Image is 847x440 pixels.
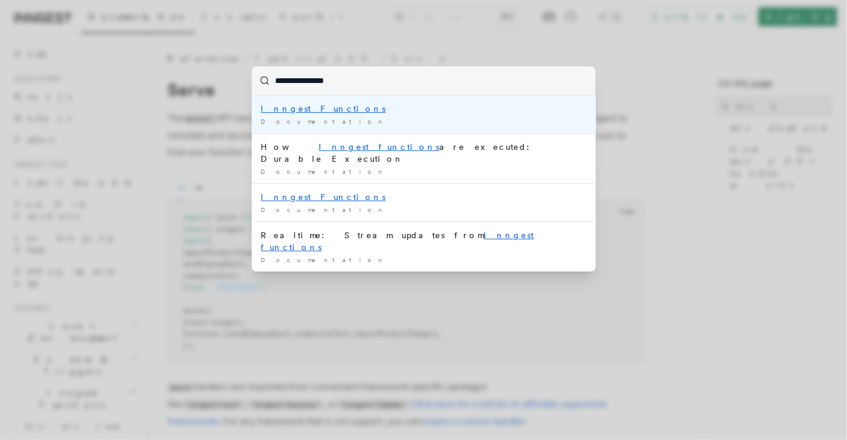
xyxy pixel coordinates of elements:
[319,142,440,152] mark: Inngest functions
[261,168,387,175] span: Documentation
[261,230,534,252] mark: Inngest functions
[261,118,387,125] span: Documentation
[261,256,387,263] span: Documentation
[261,206,387,213] span: Documentation
[261,141,586,165] div: How are executed: Durable Execution
[261,192,386,202] mark: Inngest Functions
[261,229,586,253] div: Realtime: Stream updates from
[261,104,386,113] mark: Inngest Functions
